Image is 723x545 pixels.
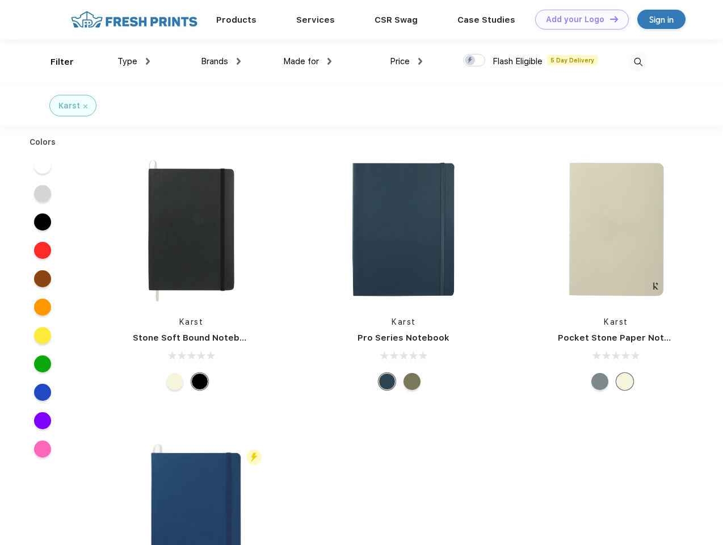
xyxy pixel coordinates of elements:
[166,373,183,390] div: Beige
[58,100,80,112] div: Karst
[541,154,692,305] img: func=resize&h=266
[558,333,692,343] a: Pocket Stone Paper Notebook
[546,15,604,24] div: Add your Logo
[418,58,422,65] img: dropdown.png
[216,15,257,25] a: Products
[604,317,628,326] a: Karst
[201,56,228,66] span: Brands
[191,373,208,390] div: Black
[403,373,421,390] div: Olive
[296,15,335,25] a: Services
[616,373,633,390] div: Beige
[591,373,608,390] div: Gray
[358,333,449,343] a: Pro Series Notebook
[379,373,396,390] div: Navy
[117,56,137,66] span: Type
[547,55,598,65] span: 5 Day Delivery
[51,56,74,69] div: Filter
[179,317,204,326] a: Karst
[327,58,331,65] img: dropdown.png
[133,333,256,343] a: Stone Soft Bound Notebook
[146,58,150,65] img: dropdown.png
[283,56,319,66] span: Made for
[68,10,201,30] img: fo%20logo%202.webp
[637,10,686,29] a: Sign in
[629,53,648,72] img: desktop_search.svg
[328,154,479,305] img: func=resize&h=266
[116,154,267,305] img: func=resize&h=266
[375,15,418,25] a: CSR Swag
[390,56,410,66] span: Price
[493,56,543,66] span: Flash Eligible
[237,58,241,65] img: dropdown.png
[83,104,87,108] img: filter_cancel.svg
[610,16,618,22] img: DT
[392,317,416,326] a: Karst
[246,450,262,465] img: flash_active_toggle.svg
[21,136,65,148] div: Colors
[649,13,674,26] div: Sign in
